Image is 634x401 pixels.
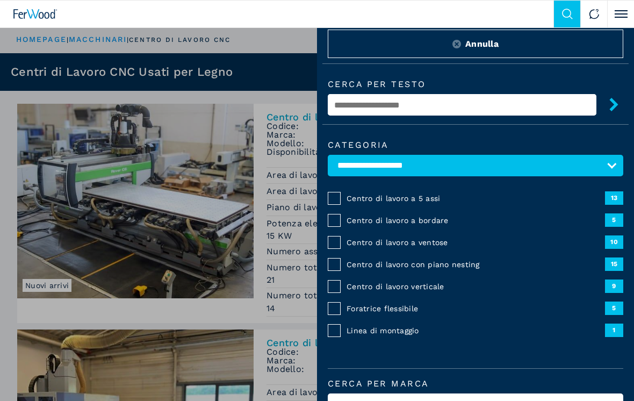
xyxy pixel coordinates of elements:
button: ResetAnnulla [328,30,623,58]
img: Contact us [589,9,600,19]
span: 13 [605,191,623,204]
span: Centro di lavoro a 5 assi [347,195,605,202]
span: 5 [605,213,623,226]
span: Foratrice flessibile [347,305,605,312]
span: Centro di lavoro verticale [347,283,605,290]
span: Centro di lavoro a ventose [347,239,605,246]
span: Centro di lavoro a bordare [347,217,605,224]
label: Categoria [328,141,623,149]
img: Ferwood [13,9,57,19]
img: Reset [452,40,461,48]
label: Cerca per testo [328,80,596,89]
span: 1 [605,324,623,336]
label: Cerca per marca [328,379,623,388]
span: Linea di montaggio [347,327,605,334]
span: Centro di lavoro con piano nesting [347,261,605,268]
span: Annulla [465,39,499,49]
span: 10 [605,235,623,248]
span: 9 [605,280,623,292]
button: Click to toggle menu [607,1,634,27]
img: Search [562,9,573,19]
span: 5 [605,302,623,314]
span: 15 [605,257,623,270]
button: submit-button [596,94,623,119]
